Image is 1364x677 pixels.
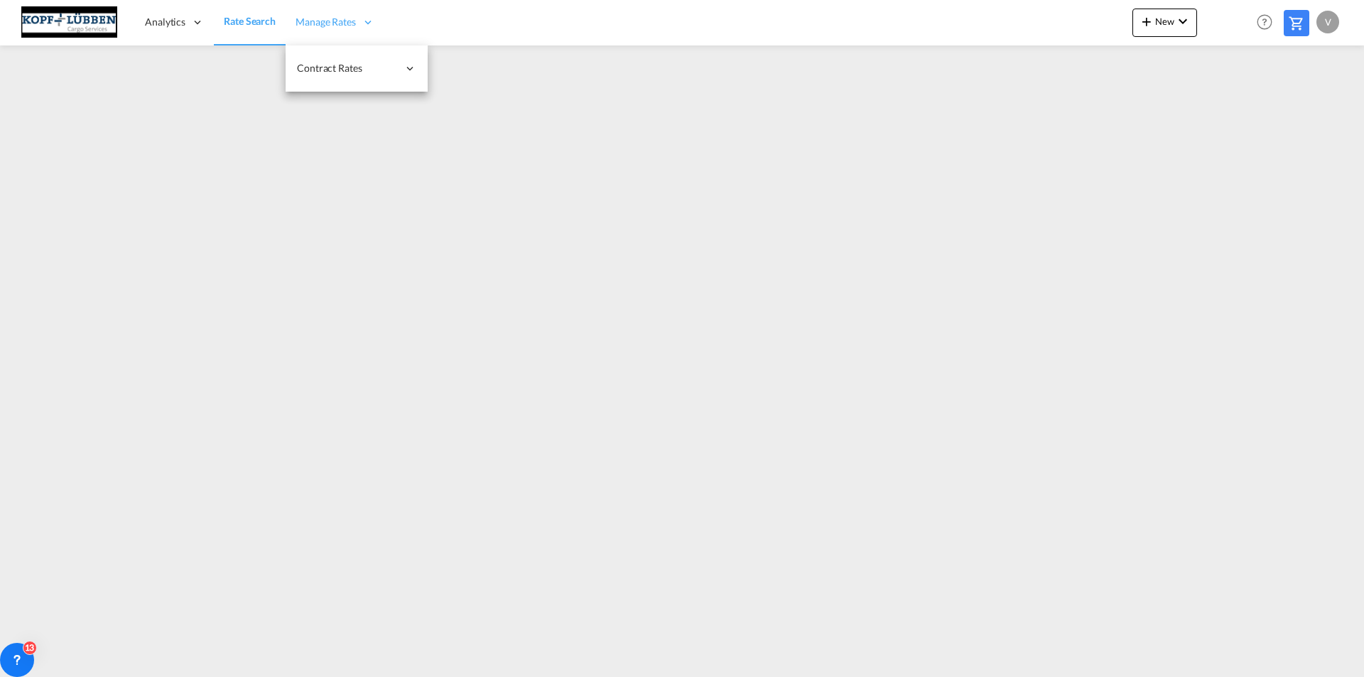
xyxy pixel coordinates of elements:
md-icon: icon-plus 400-fg [1138,13,1155,30]
span: Rate Search [224,15,276,27]
div: v [1316,11,1339,33]
span: Contract Rates [297,61,398,75]
img: 25cf3bb0aafc11ee9c4fdbd399af7748.JPG [21,6,117,38]
span: Analytics [145,15,185,29]
md-icon: icon-chevron-down [1174,13,1191,30]
div: Help [1252,10,1284,36]
div: Contract Rates [286,45,428,92]
button: icon-plus 400-fgNewicon-chevron-down [1132,9,1197,37]
span: Manage Rates [296,15,356,29]
span: Help [1252,10,1277,34]
span: New [1138,16,1191,27]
